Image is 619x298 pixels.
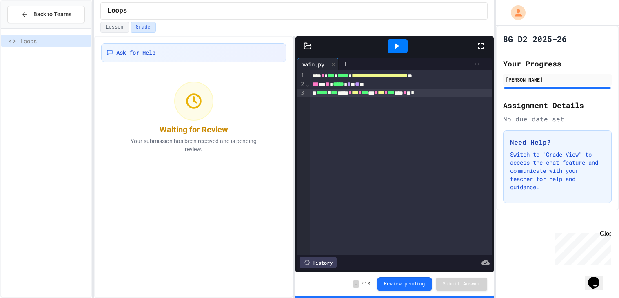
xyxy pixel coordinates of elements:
[510,150,605,191] p: Switch to "Grade View" to access the chat feature and communicate with your teacher for help and ...
[116,49,155,57] span: Ask for Help
[436,278,488,291] button: Submit Answer
[20,37,88,45] span: Loops
[300,257,337,268] div: History
[503,58,612,69] h2: Your Progress
[3,3,56,52] div: Chat with us now!Close
[131,22,156,33] button: Grade
[353,280,359,288] span: -
[160,124,228,135] div: Waiting for Review
[503,99,612,111] h2: Assignment Details
[306,81,310,87] span: Fold line
[551,230,611,265] iframe: chat widget
[107,6,127,16] span: Loops
[510,137,605,147] h3: Need Help?
[503,33,567,44] h1: 8G D2 2025-26
[120,137,267,153] p: Your submission has been received and is pending review.
[297,80,306,89] div: 2
[503,114,612,124] div: No due date set
[297,72,306,80] div: 1
[100,22,129,33] button: Lesson
[377,277,432,291] button: Review pending
[361,281,364,287] span: /
[585,265,611,290] iframe: chat widget
[297,58,339,70] div: main.py
[364,281,370,287] span: 10
[297,60,328,68] div: main.py
[7,6,85,23] button: Back to Teams
[443,281,481,287] span: Submit Answer
[506,76,609,83] div: [PERSON_NAME]
[297,89,306,97] div: 3
[33,10,71,19] span: Back to Teams
[502,3,528,22] div: My Account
